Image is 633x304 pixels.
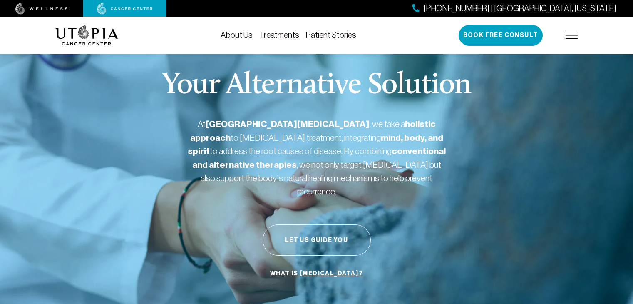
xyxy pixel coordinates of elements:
[221,30,253,40] a: About Us
[190,119,436,143] strong: holistic approach
[192,146,446,170] strong: conventional and alternative therapies
[206,119,370,130] strong: [GEOGRAPHIC_DATA][MEDICAL_DATA]
[424,2,616,15] span: [PHONE_NUMBER] | [GEOGRAPHIC_DATA], [US_STATE]
[263,224,371,256] button: Let Us Guide You
[412,2,616,15] a: [PHONE_NUMBER] | [GEOGRAPHIC_DATA], [US_STATE]
[188,117,446,198] p: At , we take a to [MEDICAL_DATA] treatment, integrating to address the root causes of disease. By...
[15,3,68,15] img: wellness
[259,30,299,40] a: Treatments
[97,3,153,15] img: cancer center
[55,25,118,45] img: logo
[459,25,543,46] button: Book Free Consult
[268,266,365,282] a: What is [MEDICAL_DATA]?
[566,32,578,39] img: icon-hamburger
[306,30,356,40] a: Patient Stories
[162,71,471,101] p: Your Alternative Solution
